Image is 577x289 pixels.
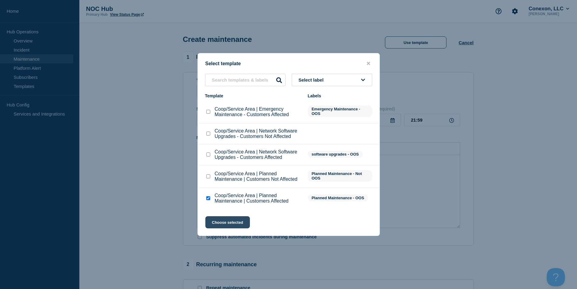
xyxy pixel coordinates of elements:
[215,128,302,139] p: Coop/Service Area | Network Software Upgrades - Customers Not Affected
[206,132,210,136] input: Coop/Service Area | Network Software Upgrades - Customers Not Affected checkbox
[205,74,286,86] input: Search templates & labels
[292,74,372,86] button: Select label
[215,106,302,117] p: Coop/Service Area | Emergency Maintenance - Customers Affected
[308,170,372,182] span: Planned Maintenance - Not OOS
[206,196,210,200] input: Coop/Service Area | Planned Maintenance | Customers Affected checkbox
[365,61,372,66] button: close button
[205,216,250,228] button: Choose selected
[215,171,302,182] p: Coop/Service Area | Planned Maintenance | Customers Not Affected
[299,77,326,82] span: Select label
[206,174,210,178] input: Coop/Service Area | Planned Maintenance | Customers Not Affected checkbox
[215,149,302,160] p: Coop/Service Area | Network Software Upgrades - Customers Affected
[215,193,302,204] p: Coop/Service Area | Planned Maintenance | Customers Affected
[308,93,372,98] div: Labels
[198,61,380,66] div: Select template
[205,93,302,98] div: Template
[206,153,210,156] input: Coop/Service Area | Network Software Upgrades - Customers Affected checkbox
[206,110,210,114] input: Coop/Service Area | Emergency Maintenance - Customers Affected checkbox
[308,151,363,158] span: software upgrades - OOS
[308,194,368,201] span: Planned Maintenance - OOS
[308,106,372,117] span: Emergency Maintenance - OOS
